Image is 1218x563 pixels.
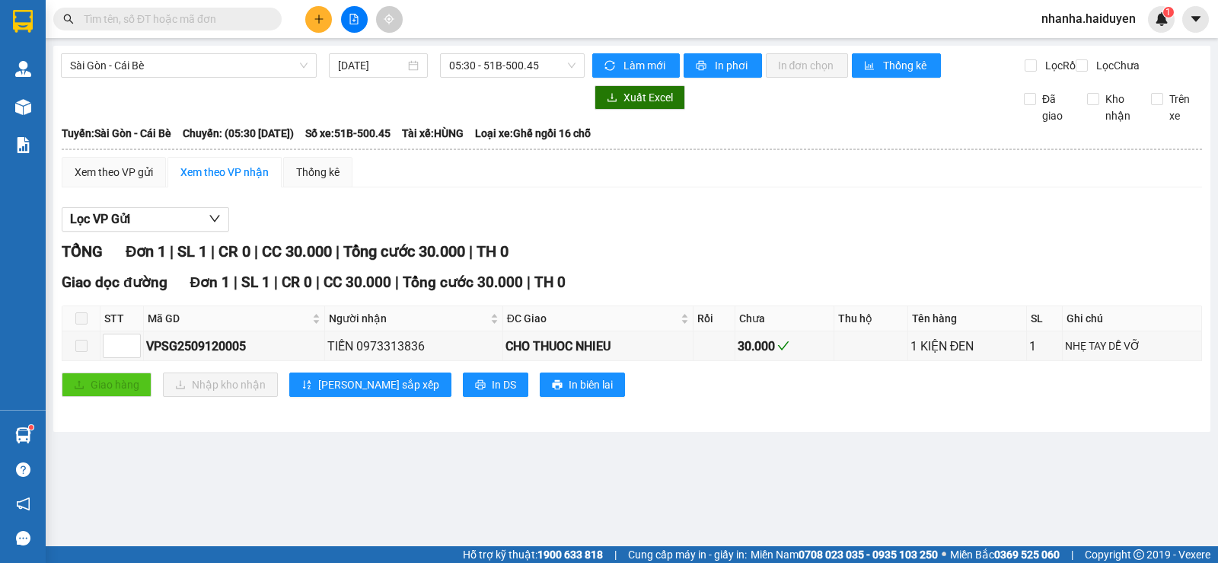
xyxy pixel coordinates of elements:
button: downloadNhập kho nhận [163,373,278,397]
button: plus [305,6,332,33]
span: message [16,531,30,545]
th: Tên hàng [908,306,1027,331]
sup: 1 [29,425,33,430]
th: Rồi [693,306,735,331]
strong: 0369 525 060 [994,549,1060,561]
th: SL [1027,306,1063,331]
span: | [254,242,258,261]
input: 12/09/2025 [338,57,406,74]
span: search [63,14,74,24]
span: file-add [349,14,359,24]
span: caret-down [1189,12,1203,26]
span: question-circle [16,462,30,477]
span: In phơi [715,57,750,74]
div: NHẸ TAY DỄ VỠ [1065,337,1199,354]
span: plus [314,14,324,24]
span: aim [384,14,394,24]
span: | [211,242,215,261]
span: ⚪️ [942,552,946,558]
span: nhanha.haiduyen [1029,9,1148,28]
span: Làm mới [623,57,668,74]
span: copyright [1134,549,1144,560]
div: Thống kê [296,164,340,181]
span: Loại xe: Ghế ngồi 16 chỗ [475,125,591,142]
span: SL 1 [241,274,270,291]
div: 1 [1029,337,1060,356]
span: Miền Bắc [950,546,1060,563]
span: Trên xe [1163,91,1203,124]
span: SL 1 [177,242,207,261]
button: printerIn DS [463,373,528,397]
span: | [395,274,399,291]
span: | [1071,546,1073,563]
div: VPSG2509120005 [146,337,322,356]
button: caret-down [1182,6,1209,33]
button: In đơn chọn [766,53,849,78]
span: Hỗ trợ kỹ thuật: [463,546,603,563]
span: printer [475,379,486,392]
div: Xem theo VP gửi [75,164,153,181]
span: CR 0 [218,242,250,261]
strong: 0708 023 035 - 0935 103 250 [799,549,938,561]
span: Giao dọc đường [62,274,167,291]
span: Miền Nam [751,546,938,563]
span: [PERSON_NAME] sắp xếp [318,376,439,393]
img: warehouse-icon [15,61,31,77]
span: ĐC Giao [507,310,678,327]
span: CC 30.000 [262,242,332,261]
span: printer [696,60,709,72]
button: printerIn biên lai [540,373,625,397]
button: downloadXuất Excel [595,85,685,110]
sup: 1 [1163,7,1174,18]
span: | [527,274,531,291]
th: Ghi chú [1063,306,1202,331]
span: Số xe: 51B-500.45 [305,125,391,142]
span: Thống kê [883,57,929,74]
span: Đã giao [1036,91,1076,124]
span: | [614,546,617,563]
span: TỔNG [62,242,103,261]
span: Xuất Excel [623,89,673,106]
span: Người nhận [329,310,486,327]
span: Cung cấp máy in - giấy in: [628,546,747,563]
span: In DS [492,376,516,393]
span: | [316,274,320,291]
span: bar-chart [864,60,877,72]
input: Tìm tên, số ĐT hoặc mã đơn [84,11,263,27]
td: VPSG2509120005 [144,331,325,361]
span: | [170,242,174,261]
span: printer [552,379,563,392]
img: logo-vxr [13,10,33,33]
img: warehouse-icon [15,427,31,443]
span: 1 [1165,7,1171,18]
div: TIẾN 0973313836 [327,337,499,356]
span: | [234,274,238,291]
button: bar-chartThống kê [852,53,941,78]
span: 05:30 - 51B-500.45 [449,54,575,77]
span: sync [604,60,617,72]
th: STT [100,306,144,331]
div: 30.000 [738,337,831,356]
th: Chưa [735,306,834,331]
div: 1 KIỆN ĐEN [910,337,1024,356]
span: | [274,274,278,291]
img: icon-new-feature [1155,12,1169,26]
button: printerIn phơi [684,53,762,78]
span: In biên lai [569,376,613,393]
img: solution-icon [15,137,31,153]
span: Chuyến: (05:30 [DATE]) [183,125,294,142]
span: notification [16,497,30,511]
span: check [777,340,789,352]
span: Tài xế: HÙNG [402,125,464,142]
span: Đơn 1 [190,274,231,291]
span: download [607,92,617,104]
span: sort-ascending [301,379,312,392]
span: Đơn 1 [126,242,166,261]
span: Tổng cước 30.000 [343,242,465,261]
strong: 1900 633 818 [537,549,603,561]
button: sort-ascending[PERSON_NAME] sắp xếp [289,373,451,397]
img: warehouse-icon [15,99,31,115]
span: Tổng cước 30.000 [403,274,523,291]
button: Lọc VP Gửi [62,207,229,232]
b: Tuyến: Sài Gòn - Cái Bè [62,127,171,139]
